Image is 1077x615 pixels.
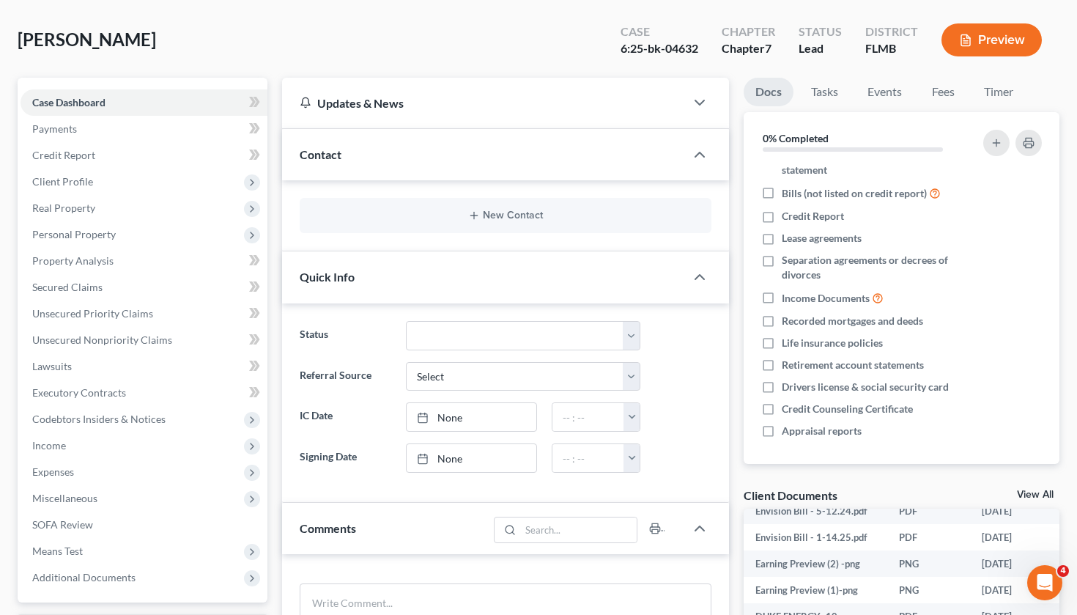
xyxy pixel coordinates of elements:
[621,23,698,40] div: Case
[799,23,842,40] div: Status
[919,78,966,106] a: Fees
[292,402,399,432] label: IC Date
[32,465,74,478] span: Expenses
[521,518,637,542] input: Search...
[621,40,698,57] div: 6:25-bk-04632
[292,321,399,350] label: Status
[32,202,95,214] span: Real Property
[21,274,267,301] a: Secured Claims
[782,209,844,224] span: Credit Report
[18,29,156,50] span: [PERSON_NAME]
[865,40,918,57] div: FLMB
[32,122,77,135] span: Payments
[32,254,114,267] span: Property Analysis
[744,550,887,577] td: Earning Preview (2) -png
[311,210,700,221] button: New Contact
[407,444,536,472] a: None
[21,142,267,169] a: Credit Report
[552,444,624,472] input: -- : --
[32,492,97,504] span: Miscellaneous
[32,228,116,240] span: Personal Property
[744,498,887,524] td: Envision Bill - 5-12.24.pdf
[744,577,887,603] td: Earning Preview (1)-png
[32,571,136,583] span: Additional Documents
[300,521,356,535] span: Comments
[32,307,153,320] span: Unsecured Priority Claims
[21,353,267,380] a: Lawsuits
[32,334,172,346] span: Unsecured Nonpriority Claims
[782,402,913,416] span: Credit Counseling Certificate
[722,23,775,40] div: Chapter
[21,327,267,353] a: Unsecured Nonpriority Claims
[744,524,887,550] td: Envision Bill - 1-14.25.pdf
[744,78,793,106] a: Docs
[782,314,923,328] span: Recorded mortgages and deeds
[887,577,970,603] td: PNG
[1057,565,1069,577] span: 4
[292,443,399,473] label: Signing Date
[744,487,837,503] div: Client Documents
[32,281,103,293] span: Secured Claims
[722,40,775,57] div: Chapter
[1017,490,1054,500] a: View All
[782,231,862,246] span: Lease agreements
[1027,565,1062,600] iframe: Intercom live chat
[32,439,66,452] span: Income
[763,132,829,144] strong: 0% Completed
[32,413,166,425] span: Codebtors Insiders & Notices
[32,545,83,557] span: Means Test
[782,291,870,306] span: Income Documents
[552,403,624,431] input: -- : --
[300,95,668,111] div: Updates & News
[782,424,862,438] span: Appraisal reports
[32,149,95,161] span: Credit Report
[970,498,1059,524] td: [DATE]
[300,147,341,161] span: Contact
[970,577,1059,603] td: [DATE]
[21,380,267,406] a: Executory Contracts
[856,78,914,106] a: Events
[300,270,355,284] span: Quick Info
[887,550,970,577] td: PNG
[765,41,771,55] span: 7
[799,78,850,106] a: Tasks
[21,248,267,274] a: Property Analysis
[32,96,106,108] span: Case Dashboard
[887,498,970,524] td: PDF
[972,78,1025,106] a: Timer
[32,386,126,399] span: Executory Contracts
[865,23,918,40] div: District
[782,253,968,282] span: Separation agreements or decrees of divorces
[799,40,842,57] div: Lead
[941,23,1042,56] button: Preview
[887,524,970,550] td: PDF
[21,116,267,142] a: Payments
[21,89,267,116] a: Case Dashboard
[970,524,1059,550] td: [DATE]
[782,380,949,394] span: Drivers license & social security card
[782,336,883,350] span: Life insurance policies
[21,301,267,327] a: Unsecured Priority Claims
[32,518,93,531] span: SOFA Review
[292,362,399,391] label: Referral Source
[407,403,536,431] a: None
[32,360,72,372] span: Lawsuits
[782,186,927,201] span: Bills (not listed on credit report)
[970,550,1059,577] td: [DATE]
[32,175,93,188] span: Client Profile
[782,358,924,372] span: Retirement account statements
[21,512,267,538] a: SOFA Review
